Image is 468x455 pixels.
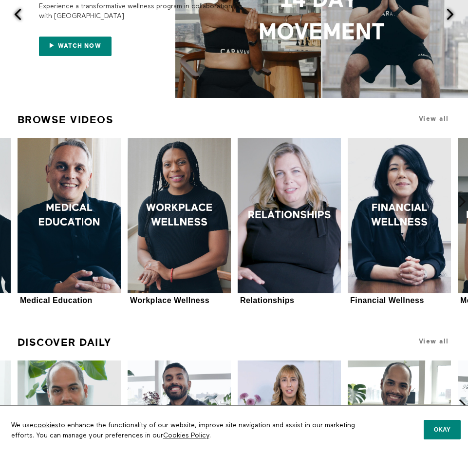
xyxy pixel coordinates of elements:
div: Workplace Wellness [130,296,209,305]
div: Financial Wellness [350,296,424,305]
a: View all [419,115,449,122]
button: Okay [424,420,461,439]
a: cookies [34,422,58,429]
a: Browse Videos [18,110,114,130]
a: Discover Daily [18,332,112,353]
a: Financial WellnessFinancial Wellness [348,138,451,306]
div: Relationships [240,296,294,305]
a: Workplace WellnessWorkplace Wellness [128,138,231,306]
a: Cookies Policy [163,432,209,439]
a: View all [419,338,449,345]
p: We use to enhance the functionality of our website, improve site navigation and assist in our mar... [4,413,364,448]
a: Medical EducationMedical Education [18,138,121,306]
a: RelationshipsRelationships [238,138,341,306]
div: Medical Education [20,296,93,305]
